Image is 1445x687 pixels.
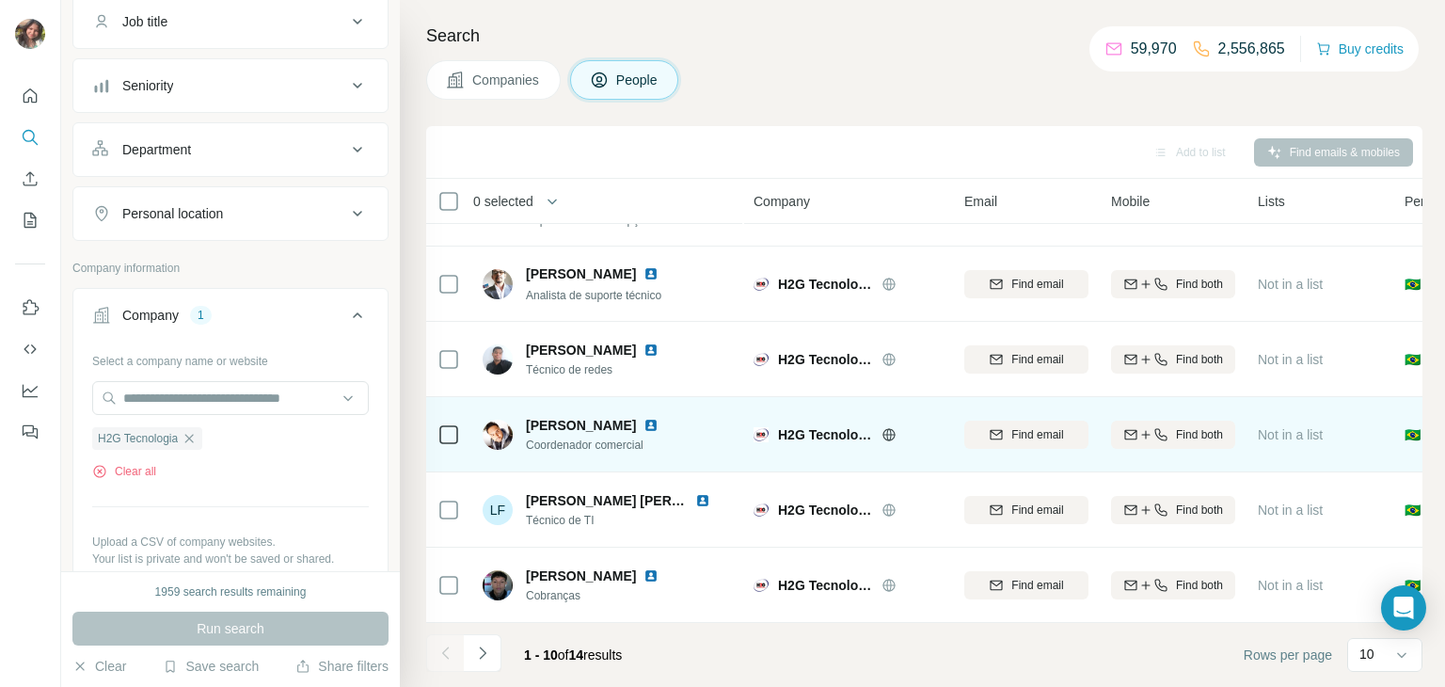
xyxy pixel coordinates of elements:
span: Find both [1176,276,1223,293]
img: LinkedIn logo [643,568,659,583]
img: Avatar [483,570,513,600]
img: LinkedIn logo [643,343,659,358]
img: Avatar [483,344,513,375]
p: 2,556,865 [1218,38,1285,60]
button: Use Surfe on LinkedIn [15,291,45,325]
button: Feedback [15,415,45,449]
div: LF [483,495,513,525]
span: Find both [1176,426,1223,443]
span: Analista de suporte técnico [526,289,661,302]
span: 14 [569,647,584,663]
button: Enrich CSV [15,162,45,196]
span: Not in a list [1258,578,1323,593]
div: Department [122,140,191,159]
span: of [558,647,569,663]
button: Clear [72,657,126,676]
p: 10 [1359,645,1374,663]
p: Company information [72,260,389,277]
p: Upload a CSV of company websites. [92,534,369,551]
span: Supervisora de recepção [526,214,651,227]
span: Find both [1176,502,1223,519]
button: Personal location [73,191,388,236]
span: [PERSON_NAME] [PERSON_NAME] [PERSON_NAME] [526,493,865,508]
img: Avatar [15,19,45,49]
span: People [616,71,659,89]
span: Find email [1011,351,1063,368]
span: H2G Tecnologia [98,430,178,447]
span: Not in a list [1258,352,1323,367]
span: Técnico de redes [526,361,681,378]
button: My lists [15,203,45,237]
span: Companies [472,71,541,89]
span: 0 selected [473,192,533,211]
span: Cobranças [526,587,681,604]
button: Find both [1111,421,1235,449]
span: Coordenador comercial [526,437,681,454]
button: Find email [964,496,1088,524]
div: 1959 search results remaining [155,583,307,600]
div: Personal location [122,204,223,223]
button: Share filters [295,657,389,676]
button: Save search [163,657,259,676]
div: Job title [122,12,167,31]
span: [PERSON_NAME] [526,264,636,283]
button: Clear all [92,463,156,480]
span: H2G Tecnologia [778,576,872,595]
span: 🇧🇷 [1405,576,1421,595]
div: Open Intercom Messenger [1381,585,1426,631]
img: Logo of H2G Tecnologia [754,427,769,442]
button: Find email [964,571,1088,599]
div: Select a company name or website [92,345,369,370]
img: LinkedIn logo [695,493,710,508]
img: Logo of H2G Tecnologia [754,277,769,292]
span: H2G Tecnologia [778,350,872,369]
span: Rows per page [1244,646,1332,664]
span: results [524,647,622,663]
span: Not in a list [1258,277,1323,292]
span: H2G Tecnologia [778,501,872,519]
button: Find both [1111,496,1235,524]
span: [PERSON_NAME] [526,341,636,359]
button: Buy credits [1316,36,1404,62]
span: Find email [1011,276,1063,293]
img: LinkedIn logo [643,418,659,433]
p: Your list is private and won't be saved or shared. [92,551,369,567]
span: Find email [1011,426,1063,443]
span: Find both [1176,577,1223,594]
p: 59,970 [1131,38,1177,60]
button: Department [73,127,388,172]
button: Find email [964,270,1088,298]
span: Company [754,192,810,211]
div: 1 [190,307,212,324]
span: 1 - 10 [524,647,558,663]
span: H2G Tecnologia [778,275,872,294]
span: Find email [1011,577,1063,594]
span: Find both [1176,351,1223,368]
img: Logo of H2G Tecnologia [754,352,769,367]
span: Mobile [1111,192,1150,211]
span: Email [964,192,997,211]
img: LinkedIn logo [643,266,659,281]
span: Not in a list [1258,503,1323,518]
span: 🇧🇷 [1405,275,1421,294]
button: Find email [964,421,1088,449]
span: Find email [1011,502,1063,519]
div: Company [122,306,179,325]
button: Navigate to next page [464,634,501,672]
button: Use Surfe API [15,332,45,366]
span: Técnico de TI [526,512,733,529]
button: Find both [1111,270,1235,298]
h4: Search [426,23,1422,49]
button: Find both [1111,345,1235,374]
span: [PERSON_NAME] [526,567,636,585]
div: Seniority [122,76,173,95]
span: Lists [1258,192,1285,211]
span: 🇧🇷 [1405,350,1421,369]
span: 🇧🇷 [1405,425,1421,444]
img: Avatar [483,269,513,299]
button: Company1 [73,293,388,345]
button: Find both [1111,571,1235,599]
img: Avatar [483,420,513,450]
span: H2G Tecnologia [778,425,872,444]
span: 🇧🇷 [1405,501,1421,519]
